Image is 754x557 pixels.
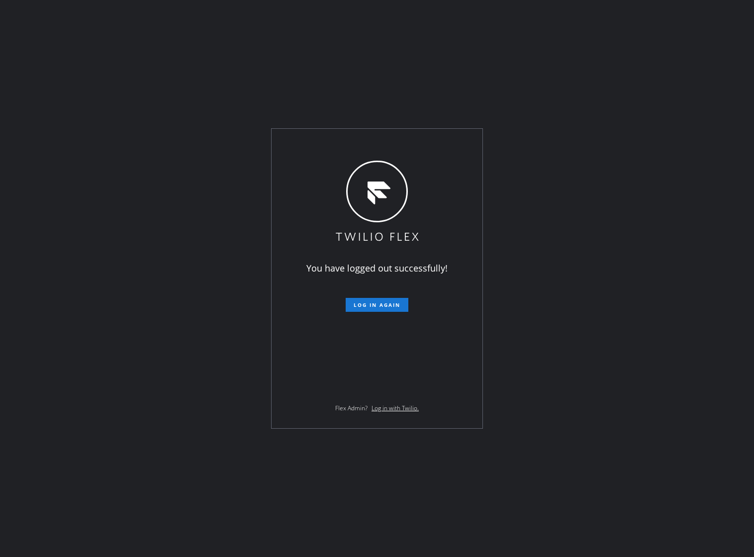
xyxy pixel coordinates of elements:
[306,262,448,274] span: You have logged out successfully!
[354,301,400,308] span: Log in again
[372,404,419,412] a: Log in with Twilio.
[335,404,368,412] span: Flex Admin?
[346,298,408,312] button: Log in again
